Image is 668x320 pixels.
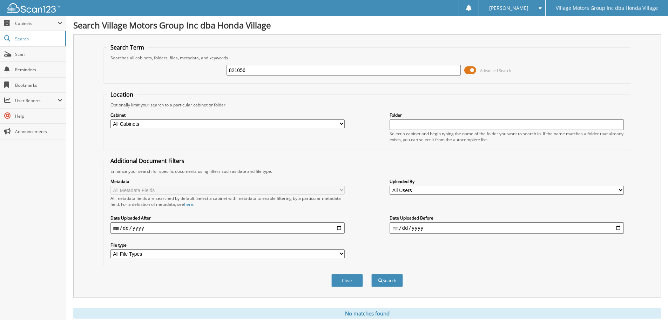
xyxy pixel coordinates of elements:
[371,274,403,287] button: Search
[107,55,627,61] div: Searches all cabinets, folders, files, metadata, and keywords
[110,178,345,184] label: Metadata
[15,98,58,104] span: User Reports
[15,129,62,135] span: Announcements
[110,242,345,248] label: File type
[15,20,58,26] span: Cabinets
[390,215,624,221] label: Date Uploaded Before
[110,222,345,234] input: start
[7,3,60,13] img: scan123-logo-white.svg
[15,113,62,119] span: Help
[110,215,345,221] label: Date Uploaded After
[15,67,62,73] span: Reminders
[107,168,627,174] div: Enhance your search for specific documents using filters such as date and file type.
[331,274,363,287] button: Clear
[107,44,148,51] legend: Search Term
[110,195,345,207] div: All metadata fields are searched by default. Select a cabinet with metadata to enable filtering b...
[489,6,528,10] span: [PERSON_NAME]
[107,102,627,108] div: Optionally limit your search to a particular cabinet or folder
[15,36,61,42] span: Search
[15,51,62,57] span: Scan
[390,178,624,184] label: Uploaded By
[107,157,188,165] legend: Additional Document Filters
[73,308,661,319] div: No matches found
[73,19,661,31] h1: Search Village Motors Group Inc dba Honda Village
[15,82,62,88] span: Bookmarks
[107,91,137,98] legend: Location
[390,131,624,143] div: Select a cabinet and begin typing the name of the folder you want to search in. If the name match...
[480,68,511,73] span: Advanced Search
[390,112,624,118] label: Folder
[390,222,624,234] input: end
[184,201,193,207] a: here
[110,112,345,118] label: Cabinet
[556,6,658,10] span: Village Motors Group Inc dba Honda Village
